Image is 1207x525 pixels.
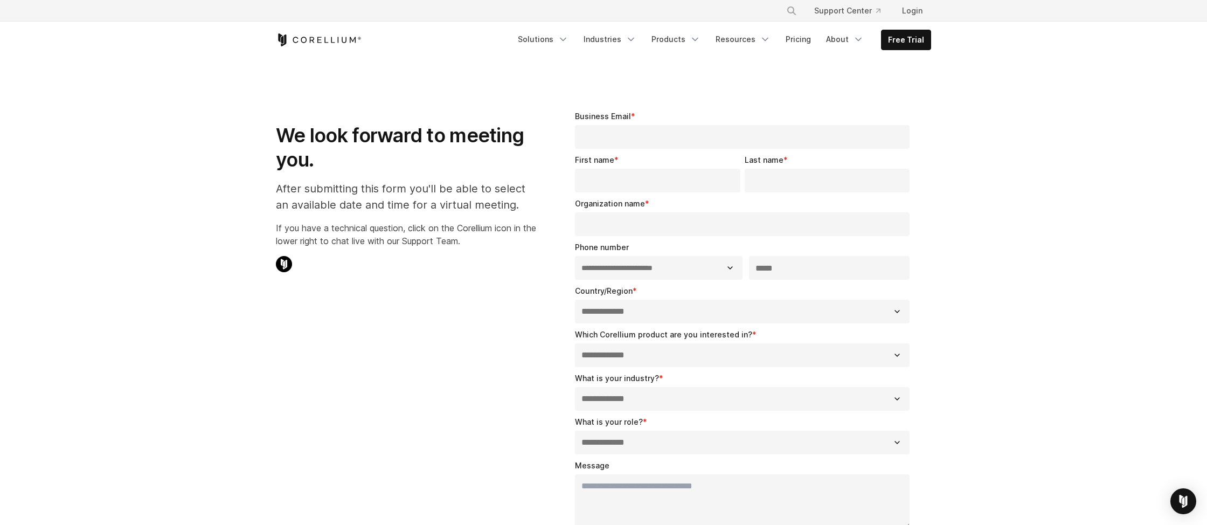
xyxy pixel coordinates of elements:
[709,30,777,49] a: Resources
[511,30,931,50] div: Navigation Menu
[820,30,870,49] a: About
[511,30,575,49] a: Solutions
[575,243,629,252] span: Phone number
[575,112,631,121] span: Business Email
[575,286,633,295] span: Country/Region
[779,30,817,49] a: Pricing
[575,374,659,383] span: What is your industry?
[745,155,783,164] span: Last name
[645,30,707,49] a: Products
[1170,488,1196,514] div: Open Intercom Messenger
[276,222,536,247] p: If you have a technical question, click on the Corellium icon in the lower right to chat live wit...
[276,123,536,172] h1: We look forward to meeting you.
[577,30,643,49] a: Industries
[773,1,931,20] div: Navigation Menu
[575,199,645,208] span: Organization name
[882,30,931,50] a: Free Trial
[575,417,643,426] span: What is your role?
[782,1,801,20] button: Search
[276,256,292,272] img: Corellium Chat Icon
[575,155,614,164] span: First name
[806,1,889,20] a: Support Center
[575,330,752,339] span: Which Corellium product are you interested in?
[276,181,536,213] p: After submitting this form you'll be able to select an available date and time for a virtual meet...
[276,33,362,46] a: Corellium Home
[575,461,609,470] span: Message
[893,1,931,20] a: Login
